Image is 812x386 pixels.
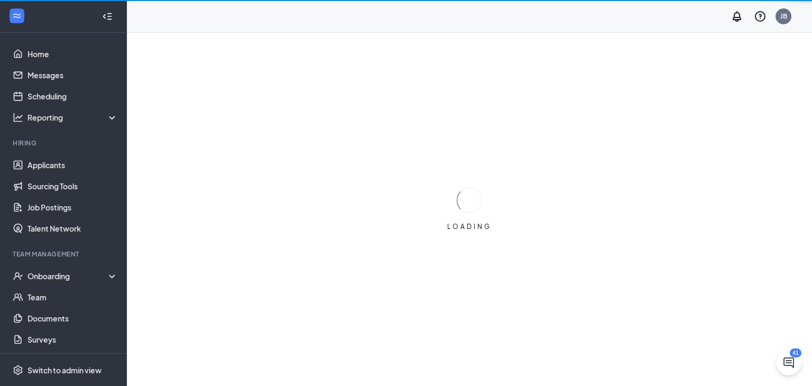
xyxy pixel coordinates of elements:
svg: Settings [13,365,23,375]
div: Team Management [13,250,116,259]
div: LOADING [443,222,496,231]
div: 41 [790,348,801,357]
button: ChatActive [776,350,801,375]
a: Talent Network [27,218,118,239]
div: Hiring [13,139,116,148]
svg: Analysis [13,112,23,123]
a: Scheduling [27,86,118,107]
div: Onboarding [27,271,109,281]
svg: Collapse [102,11,113,22]
a: Team [27,287,118,308]
a: Documents [27,308,118,329]
a: Applicants [27,154,118,176]
svg: UserCheck [13,271,23,281]
a: Sourcing Tools [27,176,118,197]
svg: Notifications [731,10,743,23]
svg: QuestionInfo [754,10,767,23]
svg: WorkstreamLogo [12,11,22,21]
div: Switch to admin view [27,365,101,375]
a: Home [27,43,118,65]
a: Messages [27,65,118,86]
a: Surveys [27,329,118,350]
svg: ChatActive [782,356,795,369]
div: JB [780,12,787,21]
div: Reporting [27,112,118,123]
a: Job Postings [27,197,118,218]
